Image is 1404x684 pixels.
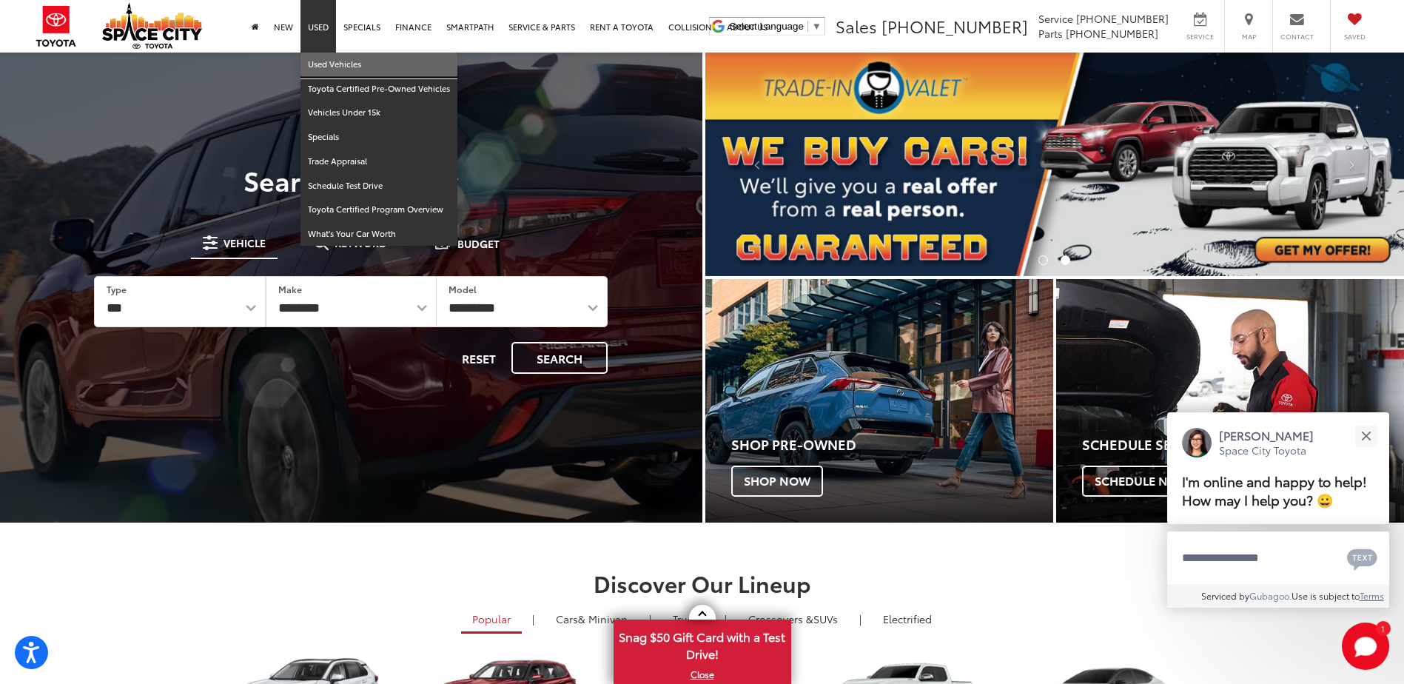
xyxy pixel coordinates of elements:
[1232,32,1265,41] span: Map
[1056,279,1404,523] a: Schedule Service Schedule Now
[545,606,639,631] a: Cars
[278,283,302,295] label: Make
[705,82,810,247] button: Click to view previous picture.
[1038,255,1048,265] li: Go to slide number 1.
[335,238,387,248] span: Keyword
[1183,32,1217,41] span: Service
[1280,32,1314,41] span: Contact
[1343,541,1382,574] button: Chat with SMS
[1066,26,1158,41] span: [PHONE_NUMBER]
[705,279,1053,523] a: Shop Pre-Owned Shop Now
[1167,532,1389,585] textarea: Type your message
[1338,32,1371,41] span: Saved
[1076,11,1169,26] span: [PHONE_NUMBER]
[881,14,1028,38] span: [PHONE_NUMBER]
[449,342,508,374] button: Reset
[107,283,127,295] label: Type
[1342,623,1389,670] button: Toggle Chat Window
[461,606,522,634] a: Popular
[615,621,790,666] span: Snag $50 Gift Card with a Test Drive!
[300,222,457,246] a: What's Your Car Worth
[812,21,822,32] span: ▼
[1201,589,1249,602] span: Serviced by
[836,14,877,38] span: Sales
[449,283,477,295] label: Model
[1299,82,1404,247] button: Click to view next picture.
[1360,589,1384,602] a: Terms
[1347,547,1377,571] svg: Text
[224,238,266,248] span: Vehicle
[511,342,608,374] button: Search
[1219,443,1314,457] p: Space City Toyota
[1056,279,1404,523] div: Toyota
[1061,255,1070,265] li: Go to slide number 2.
[1292,589,1360,602] span: Use is subject to
[1082,437,1404,452] h4: Schedule Service
[102,3,202,49] img: Space City Toyota
[1038,11,1073,26] span: Service
[1167,412,1389,608] div: Close[PERSON_NAME]Space City ToyotaI'm online and happy to help! How may I help you? 😀Type your m...
[578,611,628,626] span: & Minivan
[705,279,1053,523] div: Toyota
[731,466,823,497] span: Shop Now
[872,606,943,631] a: Electrified
[1082,466,1202,497] span: Schedule Now
[1182,472,1367,509] span: I'm online and happy to help! How may I help you? 😀
[300,198,457,222] a: Toyota Certified Program Overview
[807,21,808,32] span: ​
[300,77,457,101] a: Toyota Certified Pre-Owned Vehicles
[528,611,538,626] li: |
[457,238,500,249] span: Budget
[300,174,457,198] a: Schedule Test Drive
[730,21,804,32] span: Select Language
[300,101,457,125] a: Vehicles Under 15k
[300,53,457,77] a: Used Vehicles
[856,611,865,626] li: |
[1342,623,1389,670] svg: Start Chat
[730,21,822,32] a: Select Language​
[62,165,640,195] h3: Search Inventory
[1249,589,1292,602] a: Gubagoo.
[737,606,849,631] a: SUVs
[1219,427,1314,443] p: [PERSON_NAME]
[731,437,1053,452] h4: Shop Pre-Owned
[300,150,457,174] a: Trade Appraisal
[1038,26,1063,41] span: Parts
[1381,625,1385,631] span: 1
[300,125,457,150] a: Specials
[1350,420,1382,452] button: Close
[181,571,1224,595] h2: Discover Our Lineup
